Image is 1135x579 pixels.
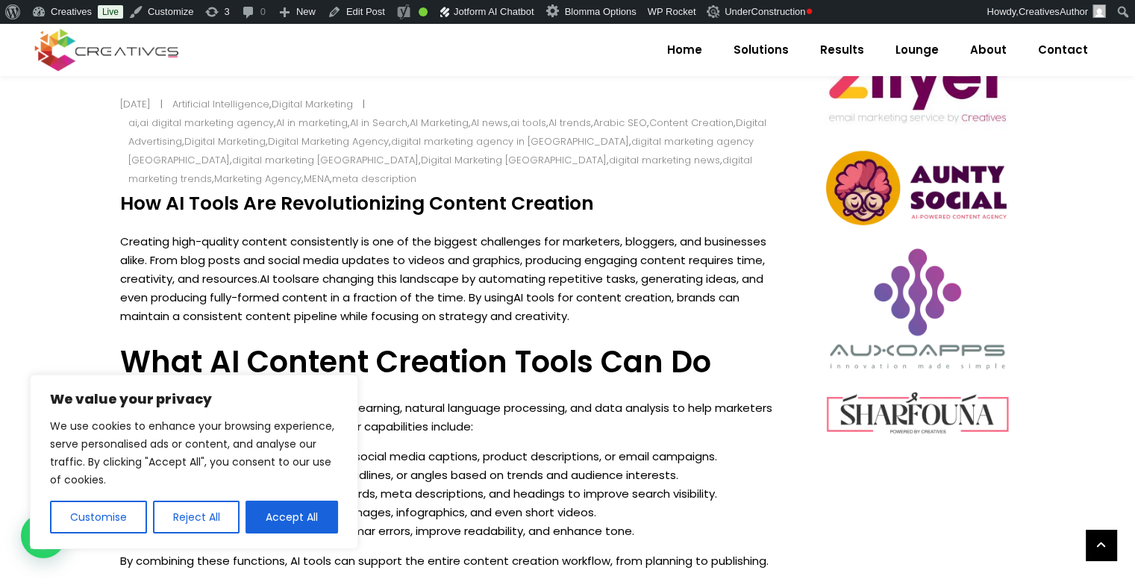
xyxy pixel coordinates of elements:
a: [DATE] [120,97,151,111]
img: Creatives | How AI Tools Are Revolutionizing Content Creation [1092,4,1106,18]
img: Creatives | How AI Tools Are Revolutionizing Content Creation [819,146,1016,231]
a: digital marketing agency in [GEOGRAPHIC_DATA] [391,134,629,148]
span: Home [667,31,702,69]
div: WhatsApp contact [21,513,66,558]
li: Create images, infographics, and even short videos. [120,503,783,522]
a: AI news [471,116,508,130]
a: Digital Advertising [128,116,766,148]
img: Creatives | How AI Tools Are Revolutionizing Content Creation [819,238,1016,378]
a: digital marketing trends [128,153,752,186]
a: AI in Search [350,116,407,130]
a: AI trends [548,116,591,130]
p: Creating high-quality content consistently is one of the biggest challenges for marketers, blogge... [120,232,783,325]
h4: How AI Tools Are Revolutionizing Content Creation [120,193,783,215]
a: digital marketing news [609,153,720,167]
a: Solutions [718,31,804,69]
span: Lounge [895,31,939,69]
span: CreativesAuthor [1019,6,1088,17]
p: By combining these functions, AI tools can support the entire content creation workflow, from pla... [120,551,783,570]
a: Contact [1022,31,1104,69]
img: Creatives | How AI Tools Are Revolutionizing Content Creation [819,25,1016,139]
a: digital marketing agency [GEOGRAPHIC_DATA] [128,134,754,167]
a: AI Marketing [410,116,469,130]
span: AI tools for content creation [513,289,672,305]
a: Artificial Intelligence [172,97,269,111]
a: ai tools [510,116,546,130]
a: Content Creation [649,116,734,130]
a: digital marketing [GEOGRAPHIC_DATA] [232,153,419,167]
div: We value your privacy [30,375,358,549]
a: About [954,31,1022,69]
a: Digital Marketing [184,134,266,148]
a: Lounge [880,31,954,69]
span: Contact [1038,31,1088,69]
a: Digital Marketing Agency [268,134,389,148]
p: We value your privacy [50,390,338,408]
img: Creatives | How AI Tools Are Revolutionizing Content Creation [819,386,1016,441]
button: Customise [50,501,147,533]
a: AI tools [260,271,301,287]
a: Home [651,31,718,69]
a: Digital Marketing [GEOGRAPHIC_DATA] [421,153,607,167]
a: link [1086,530,1116,560]
span: About [970,31,1007,69]
span: Solutions [734,31,789,69]
img: Creatives | How AI Tools Are Revolutionizing Content Creation [707,5,722,18]
img: Creatives [31,27,182,73]
a: Arabic SEO [593,116,647,130]
a: ai digital marketing agency [140,116,274,130]
div: , , , , , , , , , , , , , , , , , , , , , [128,113,772,188]
div: Good [419,7,428,16]
div: , [164,95,363,113]
a: AI in marketing [276,116,348,130]
a: ai [128,116,137,130]
p: We use cookies to enhance your browsing experience, serve personalised ads or content, and analys... [50,417,338,489]
span: Results [820,31,864,69]
h3: What AI Content Creation Tools Can Do [120,344,783,380]
li: Recommend keywords, meta descriptions, and headings to improve search visibility. [120,484,783,503]
button: Reject All [153,501,240,533]
li: Detect grammar errors, improve readability, and enhance tone. [120,522,783,540]
a: Live [98,5,123,19]
p: AI tools for content creation use machine learning, natural language processing, and data analysi... [120,398,783,436]
a: Digital Marketing [272,97,353,111]
li: Suggest topics, headlines, or angles based on trends and audience interests. [120,466,783,484]
button: Accept All [246,501,338,533]
li: Draft blog posts, social media captions, product descriptions, or email campaigns. [120,447,783,466]
a: MENA [304,172,330,186]
a: Marketing Agency [214,172,301,186]
a: Results [804,31,880,69]
a: meta description [332,172,416,186]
